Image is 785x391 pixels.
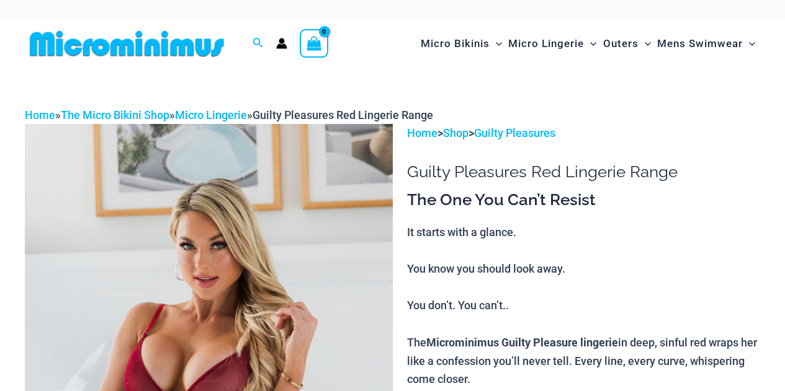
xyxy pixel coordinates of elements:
a: View Shopping Cart, empty [300,29,328,58]
h3: The One You Can’t Resist [407,190,760,211]
a: OutersMenu ToggleMenu Toggle [600,25,654,63]
span: Guilty Pleasures Red Lingerie Range [253,108,433,121]
nav: Site Navigation [416,23,760,64]
a: The Micro Bikini Shop [61,108,169,121]
span: Outers [603,28,639,59]
span: Menu Toggle [584,28,596,59]
p: > > [407,124,760,143]
a: Guilty Pleasures [474,126,555,139]
a: Home [407,126,437,139]
a: Home [25,108,55,121]
a: Shop [443,126,469,139]
a: Micro LingerieMenu ToggleMenu Toggle [505,25,599,63]
a: Search icon link [253,36,264,51]
span: Mens Swimwear [657,28,743,59]
a: Account icon link [276,38,287,49]
span: » » » [25,108,433,121]
a: Micro BikinisMenu ToggleMenu Toggle [418,25,505,63]
span: Menu Toggle [639,28,651,59]
img: MM SHOP LOGO FLAT [25,30,229,58]
span: Micro Lingerie [508,28,584,59]
span: Menu Toggle [743,28,755,59]
span: Micro Bikinis [421,28,490,59]
h1: Guilty Pleasures Red Lingerie Range [407,162,760,182]
a: Micro Lingerie [175,108,247,121]
span: Menu Toggle [490,28,502,59]
a: Mens SwimwearMenu ToggleMenu Toggle [654,25,758,63]
b: Microminimus Guilty Pleasure lingerie [426,335,618,349]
